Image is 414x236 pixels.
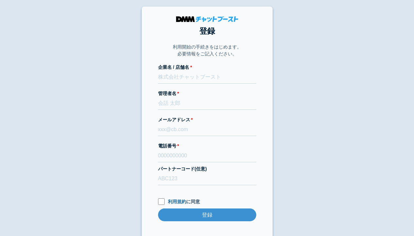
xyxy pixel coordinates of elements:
[168,199,186,204] a: 利用規約
[158,149,256,162] input: 0000000000
[176,16,238,22] img: DMMチャットブースト
[158,71,256,84] input: 株式会社チャットブースト
[158,198,256,205] label: に同意
[158,166,256,172] label: パートナーコード(任意)
[158,97,256,110] input: 会話 太郎
[158,25,256,37] h1: 登録
[158,172,256,185] input: ABC123
[158,208,256,221] input: 登録
[158,198,165,205] input: 利用規約に同意
[158,90,256,97] label: 管理者名
[158,123,256,136] input: xxx@cb.com
[158,64,256,71] label: 企業名 / 店舗名
[158,143,256,149] label: 電話番号
[173,44,242,57] p: 利用開始の手続きをはじめます。 必要情報をご記入ください。
[158,116,256,123] label: メールアドレス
